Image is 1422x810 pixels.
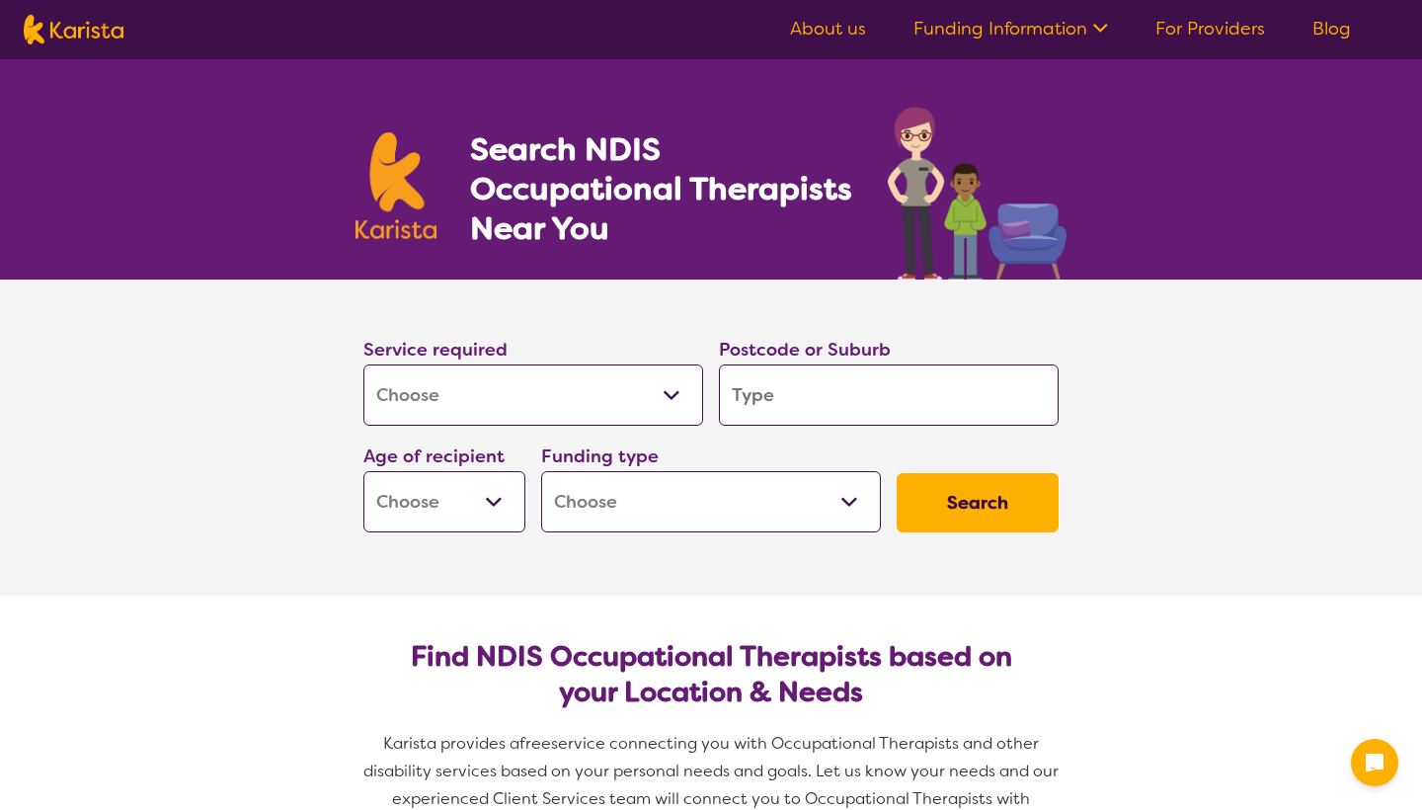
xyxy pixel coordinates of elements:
[470,129,854,248] h1: Search NDIS Occupational Therapists Near You
[1155,17,1265,40] a: For Providers
[24,15,123,44] img: Karista logo
[383,733,519,754] span: Karista provides a
[363,338,508,362] label: Service required
[363,445,505,468] label: Age of recipient
[897,473,1059,532] button: Search
[790,17,866,40] a: About us
[1312,17,1351,40] a: Blog
[888,107,1066,280] img: occupational-therapy
[719,338,891,362] label: Postcode or Suburb
[519,733,551,754] span: free
[379,639,1043,710] h2: Find NDIS Occupational Therapists based on your Location & Needs
[719,364,1059,426] input: Type
[913,17,1108,40] a: Funding Information
[541,445,659,468] label: Funding type
[355,132,436,239] img: Karista logo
